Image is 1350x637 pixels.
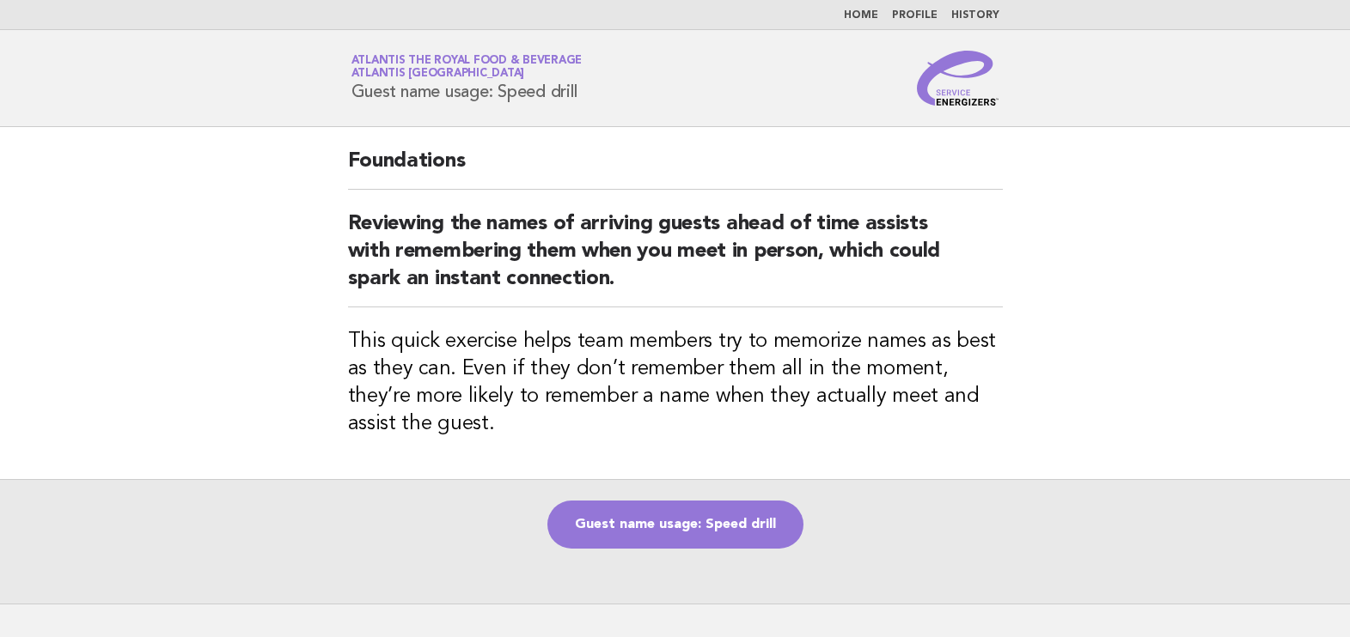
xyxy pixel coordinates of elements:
[348,328,1003,438] h3: This quick exercise helps team members try to memorize names as best as they can. Even if they do...
[951,10,999,21] a: History
[348,148,1003,190] h2: Foundations
[348,210,1003,307] h2: Reviewing the names of arriving guests ahead of time assists with remembering them when you meet ...
[917,51,999,106] img: Service Energizers
[351,56,583,100] h1: Guest name usage: Speed drill
[547,500,803,549] a: Guest name usage: Speed drill
[351,55,583,79] a: Atlantis the Royal Food & BeverageAtlantis [GEOGRAPHIC_DATA]
[844,10,878,21] a: Home
[892,10,938,21] a: Profile
[351,69,525,80] span: Atlantis [GEOGRAPHIC_DATA]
